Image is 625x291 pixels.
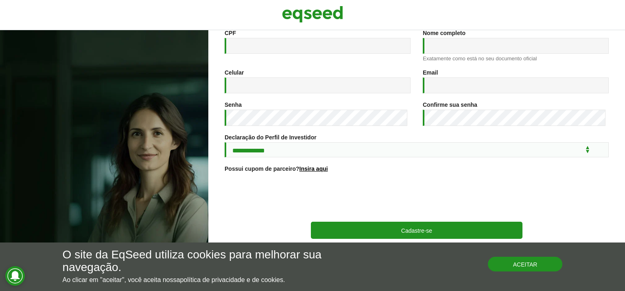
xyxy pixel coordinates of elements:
[225,102,242,108] label: Senha
[423,102,477,108] label: Confirme sua senha
[225,134,317,140] label: Declaração do Perfil de Investidor
[423,70,438,75] label: Email
[355,182,479,214] iframe: reCAPTCHA
[225,70,244,75] label: Celular
[180,277,283,283] a: política de privacidade e de cookies
[299,166,328,172] a: Insira aqui
[311,222,522,239] button: Cadastre-se
[63,276,363,284] p: Ao clicar em "aceitar", você aceita nossa .
[225,166,328,172] label: Possui cupom de parceiro?
[423,56,609,61] div: Exatamente como está no seu documento oficial
[225,30,236,36] label: CPF
[488,257,563,271] button: Aceitar
[63,249,363,274] h5: O site da EqSeed utiliza cookies para melhorar sua navegação.
[282,4,343,24] img: EqSeed Logo
[423,30,465,36] label: Nome completo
